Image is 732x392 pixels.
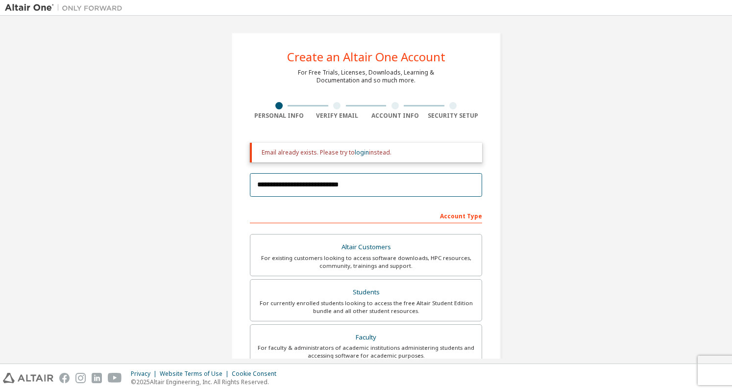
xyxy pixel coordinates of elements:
[108,373,122,383] img: youtube.svg
[298,69,434,84] div: For Free Trials, Licenses, Downloads, Learning & Documentation and so much more.
[5,3,127,13] img: Altair One
[92,373,102,383] img: linkedin.svg
[262,149,474,157] div: Email already exists. Please try to instead.
[59,373,70,383] img: facebook.svg
[256,344,476,360] div: For faculty & administrators of academic institutions administering students and accessing softwa...
[75,373,86,383] img: instagram.svg
[256,299,476,315] div: For currently enrolled students looking to access the free Altair Student Edition bundle and all ...
[308,112,366,120] div: Verify Email
[424,112,483,120] div: Security Setup
[287,51,445,63] div: Create an Altair One Account
[366,112,424,120] div: Account Info
[256,286,476,299] div: Students
[131,370,160,378] div: Privacy
[355,148,369,157] a: login
[131,378,282,386] p: © 2025 Altair Engineering, Inc. All Rights Reserved.
[250,208,482,223] div: Account Type
[256,240,476,254] div: Altair Customers
[3,373,53,383] img: altair_logo.svg
[160,370,232,378] div: Website Terms of Use
[232,370,282,378] div: Cookie Consent
[256,254,476,270] div: For existing customers looking to access software downloads, HPC resources, community, trainings ...
[256,331,476,344] div: Faculty
[250,112,308,120] div: Personal Info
